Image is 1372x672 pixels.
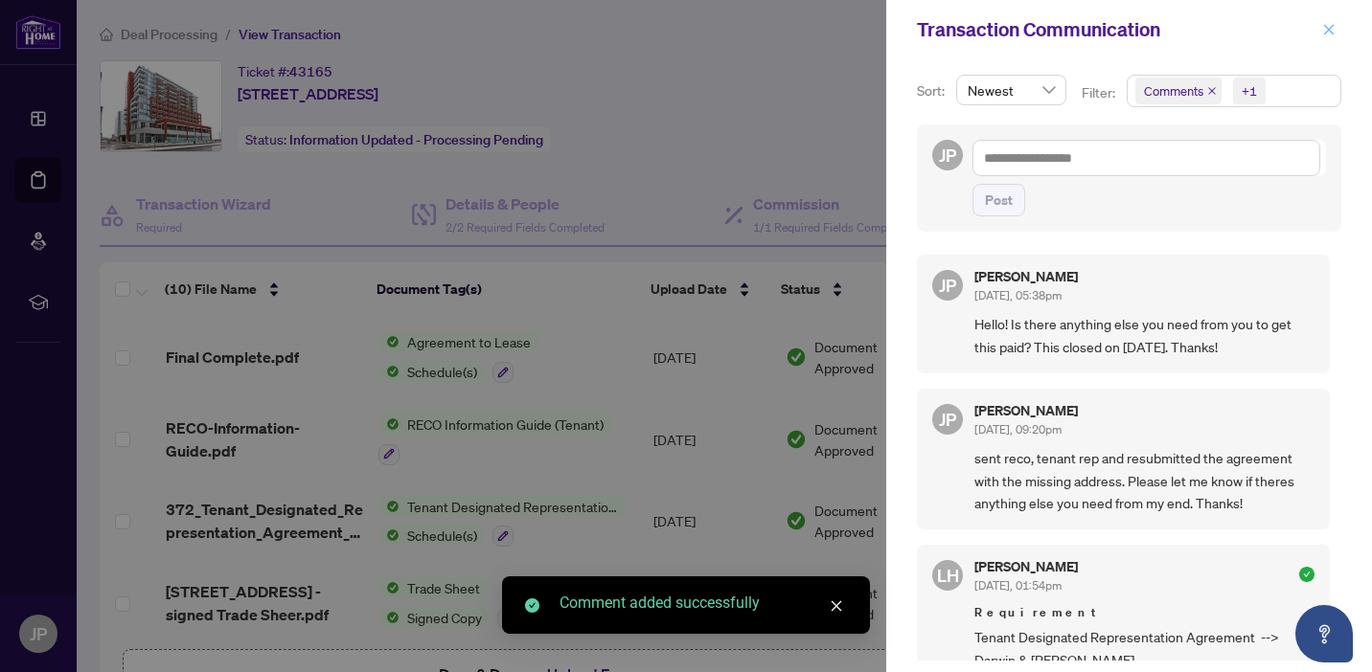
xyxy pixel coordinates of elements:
[939,142,956,168] span: JP
[974,404,1078,417] h5: [PERSON_NAME]
[1299,567,1315,582] span: check-circle
[974,422,1062,437] span: [DATE], 09:20pm
[1082,82,1118,103] p: Filter:
[826,595,847,616] a: Close
[1135,78,1222,104] span: Comments
[525,598,539,613] span: check-circle
[974,603,1315,622] span: Requirement
[974,288,1062,302] span: [DATE], 05:38pm
[974,560,1078,573] h5: [PERSON_NAME]
[1295,605,1353,662] button: Open asap
[974,270,1078,283] h5: [PERSON_NAME]
[937,562,959,589] span: LH
[974,313,1315,358] span: Hello! Is there anything else you need from you to get this paid? This closed on [DATE]. Thanks!
[830,599,843,613] span: close
[917,15,1316,44] div: Transaction Communication
[1144,81,1203,101] span: Comments
[1207,86,1217,96] span: close
[1242,81,1257,101] div: +1
[968,76,1055,104] span: Newest
[939,272,956,299] span: JP
[939,406,956,433] span: JP
[972,184,1025,216] button: Post
[560,592,847,615] div: Comment added successfully
[917,80,949,101] p: Sort:
[1322,23,1336,36] span: close
[974,578,1062,593] span: [DATE], 01:54pm
[974,626,1315,671] span: Tenant Designated Representation Agreement --> Darwin & [PERSON_NAME]
[974,447,1315,514] span: sent reco, tenant rep and resubmitted the agreement with the missing address. Please let me know ...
